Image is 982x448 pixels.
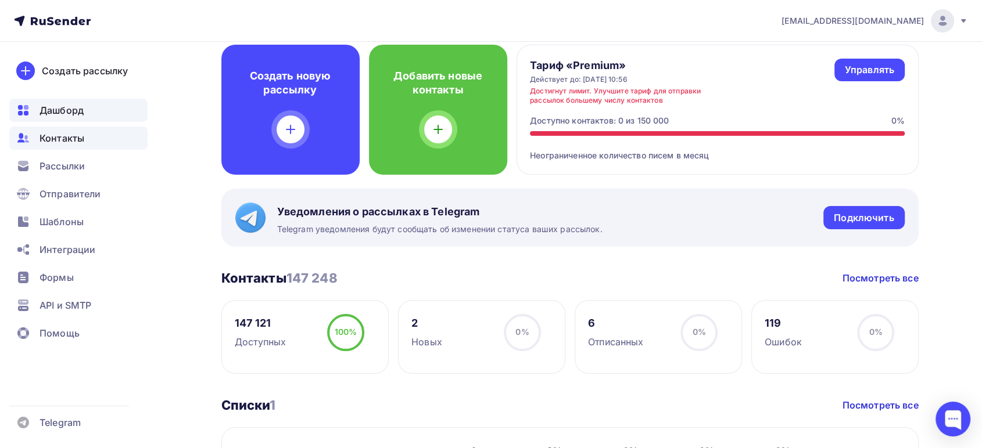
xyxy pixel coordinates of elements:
[40,298,91,312] span: API и SMTP
[235,316,286,330] div: 147 121
[286,270,338,286] span: 147 248
[9,266,148,289] a: Формы
[42,64,128,78] div: Создать рассылку
[40,103,84,117] span: Дашборд
[843,271,919,285] a: Посмотреть все
[40,159,85,173] span: Рассылки
[40,326,80,340] span: Помощь
[335,327,357,337] span: 100%
[692,327,705,337] span: 0%
[9,154,148,178] a: Рассылки
[240,69,341,97] h4: Создать новую рассылку
[588,335,643,349] div: Отписанных
[9,182,148,205] a: Отправители
[411,316,442,330] div: 2
[515,327,529,337] span: 0%
[782,9,968,32] a: [EMAIL_ADDRESS][DOMAIN_NAME]
[765,335,802,349] div: Ошибок
[9,210,148,233] a: Шаблоны
[869,327,882,337] span: 0%
[782,15,924,27] span: [EMAIL_ADDRESS][DOMAIN_NAME]
[40,131,84,145] span: Контакты
[834,211,894,225] div: Подключить
[845,63,894,77] div: Управлять
[235,335,286,349] div: Доступных
[588,316,643,330] div: 6
[40,187,101,201] span: Отправители
[843,398,919,412] a: Посмотреть все
[40,243,95,256] span: Интеграции
[221,270,338,286] h3: Контакты
[530,86,701,105] div: Достигнут лимит. Улучшите тариф для отправки рассылок большему числу контактов
[40,416,81,429] span: Telegram
[530,75,701,84] div: Действует до: [DATE] 10:56
[277,223,603,235] span: Telegram уведомления будут сообщать об изменении статуса ваших рассылок.
[9,99,148,122] a: Дашборд
[9,127,148,150] a: Контакты
[530,136,905,161] div: Неограниченное количество писем в месяц
[221,397,276,413] h3: Списки
[411,335,442,349] div: Новых
[40,270,74,284] span: Формы
[270,398,275,413] span: 1
[891,115,905,127] div: 0%
[530,59,701,73] h4: Тариф «Premium»
[765,316,802,330] div: 119
[388,69,489,97] h4: Добавить новые контакты
[40,215,84,229] span: Шаблоны
[277,205,603,219] span: Уведомления о рассылках в Telegram
[530,115,669,127] div: Доступно контактов: 0 из 150 000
